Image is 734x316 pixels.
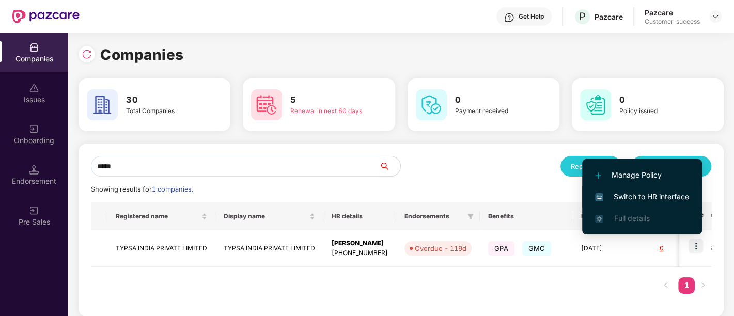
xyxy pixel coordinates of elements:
[107,202,215,230] th: Registered name
[658,277,674,294] button: left
[404,212,463,220] span: Endorsements
[695,277,711,294] li: Next Page
[29,83,39,93] img: svg+xml;base64,PHN2ZyBpZD0iSXNzdWVzX2Rpc2FibGVkIiB4bWxucz0iaHR0cDovL3d3dy53My5vcmcvMjAwMC9zdmciIH...
[619,106,695,116] div: Policy issued
[126,93,201,107] h3: 30
[107,230,215,267] td: TYPSA INDIA PRIVATE LIMITED
[571,161,611,171] div: Reports
[251,89,282,120] img: svg+xml;base64,PHN2ZyB4bWxucz0iaHR0cDovL3d3dy53My5vcmcvMjAwMC9zdmciIHdpZHRoPSI2MCIgaGVpZ2h0PSI2MC...
[82,49,92,59] img: svg+xml;base64,PHN2ZyBpZD0iUmVsb2FkLTMyeDMyIiB4bWxucz0iaHR0cDovL3d3dy53My5vcmcvMjAwMC9zdmciIHdpZH...
[595,12,623,22] div: Pazcare
[215,202,323,230] th: Display name
[663,282,669,288] span: left
[647,244,675,254] div: 0
[595,193,603,201] img: svg+xml;base64,PHN2ZyB4bWxucz0iaHR0cDovL3d3dy53My5vcmcvMjAwMC9zdmciIHdpZHRoPSIxNiIgaGVpZ2h0PSIxNi...
[711,12,720,21] img: svg+xml;base64,PHN2ZyBpZD0iRHJvcGRvd24tMzJ4MzIiIHhtbG5zPSJodHRwOi8vd3d3LnczLm9yZy8yMDAwL3N2ZyIgd2...
[126,106,201,116] div: Total Companies
[467,213,474,219] span: filter
[12,10,80,23] img: New Pazcare Logo
[323,202,396,230] th: HR details
[614,214,649,223] span: Full details
[29,42,39,53] img: svg+xml;base64,PHN2ZyBpZD0iQ29tcGFuaWVzIiB4bWxucz0iaHR0cDovL3d3dy53My5vcmcvMjAwMC9zdmciIHdpZHRoPS...
[224,212,307,220] span: Display name
[645,8,700,18] div: Pazcare
[580,89,611,120] img: svg+xml;base64,PHN2ZyB4bWxucz0iaHR0cDovL3d3dy53My5vcmcvMjAwMC9zdmciIHdpZHRoPSI2MCIgaGVpZ2h0PSI2MC...
[416,89,447,120] img: svg+xml;base64,PHN2ZyB4bWxucz0iaHR0cDovL3d3dy53My5vcmcvMjAwMC9zdmciIHdpZHRoPSI2MCIgaGVpZ2h0PSI2MC...
[595,169,689,181] span: Manage Policy
[579,10,586,23] span: P
[290,93,366,107] h3: 5
[595,191,689,202] span: Switch to HR interface
[29,124,39,134] img: svg+xml;base64,PHN2ZyB3aWR0aD0iMjAiIGhlaWdodD0iMjAiIHZpZXdCb3g9IjAgMCAyMCAyMCIgZmlsbD0ibm9uZSIgeG...
[29,165,39,175] img: svg+xml;base64,PHN2ZyB3aWR0aD0iMTQuNSIgaGVpZ2h0PSIxNC41IiB2aWV3Qm94PSIwIDAgMTYgMTYiIGZpbGw9Im5vbm...
[678,277,695,293] a: 1
[504,12,514,23] img: svg+xml;base64,PHN2ZyBpZD0iSGVscC0zMngzMiIgeG1sbnM9Imh0dHA6Ly93d3cudzMub3JnLzIwMDAvc3ZnIiB3aWR0aD...
[689,239,703,253] img: icon
[695,277,711,294] button: right
[332,248,388,258] div: [PHONE_NUMBER]
[290,106,366,116] div: Renewal in next 60 days
[480,202,572,230] th: Benefits
[152,185,193,193] span: 1 companies.
[215,230,323,267] td: TYPSA INDIA PRIVATE LIMITED
[488,241,514,256] span: GPA
[91,185,193,193] span: Showing results for
[519,12,544,21] div: Get Help
[455,93,530,107] h3: 0
[116,212,199,220] span: Registered name
[29,206,39,216] img: svg+xml;base64,PHN2ZyB3aWR0aD0iMjAiIGhlaWdodD0iMjAiIHZpZXdCb3g9IjAgMCAyMCAyMCIgZmlsbD0ibm9uZSIgeG...
[522,241,552,256] span: GMC
[100,43,184,66] h1: Companies
[572,230,639,267] td: [DATE]
[619,93,695,107] h3: 0
[595,172,601,179] img: svg+xml;base64,PHN2ZyB4bWxucz0iaHR0cDovL3d3dy53My5vcmcvMjAwMC9zdmciIHdpZHRoPSIxMi4yMDEiIGhlaWdodD...
[658,277,674,294] li: Previous Page
[465,210,476,223] span: filter
[645,18,700,26] div: Customer_success
[678,277,695,294] li: 1
[455,106,530,116] div: Payment received
[595,215,603,223] img: svg+xml;base64,PHN2ZyB4bWxucz0iaHR0cDovL3d3dy53My5vcmcvMjAwMC9zdmciIHdpZHRoPSIxNi4zNjMiIGhlaWdodD...
[700,282,706,288] span: right
[415,243,466,254] div: Overdue - 119d
[379,162,400,170] span: search
[572,202,639,230] th: Earliest Renewal
[332,239,388,248] div: [PERSON_NAME]
[379,156,401,177] button: search
[87,89,118,120] img: svg+xml;base64,PHN2ZyB4bWxucz0iaHR0cDovL3d3dy53My5vcmcvMjAwMC9zdmciIHdpZHRoPSI2MCIgaGVpZ2h0PSI2MC...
